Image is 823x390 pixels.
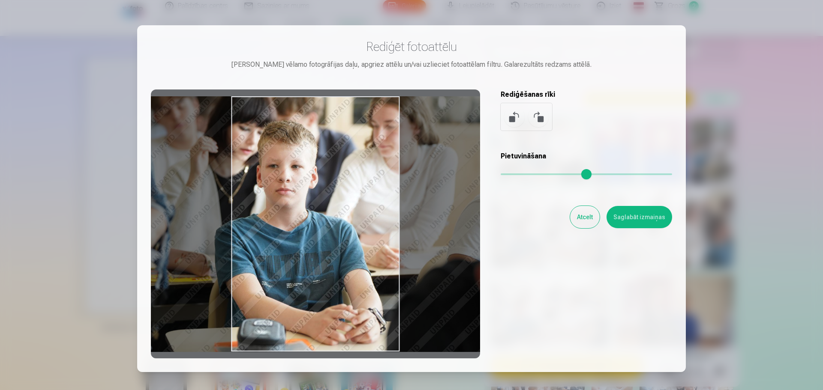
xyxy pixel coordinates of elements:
button: Saglabāt izmaiņas [607,206,672,228]
div: [PERSON_NAME] vēlamo fotogrāfijas daļu, apgriez attēlu un/vai uzlieciet fotoattēlam filtru. Galar... [151,60,672,70]
h5: Pietuvināšana [501,151,672,161]
h5: Rediģēšanas rīki [501,89,672,100]
button: Atcelt [570,206,600,228]
h3: Rediģēt fotoattēlu [151,39,672,54]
